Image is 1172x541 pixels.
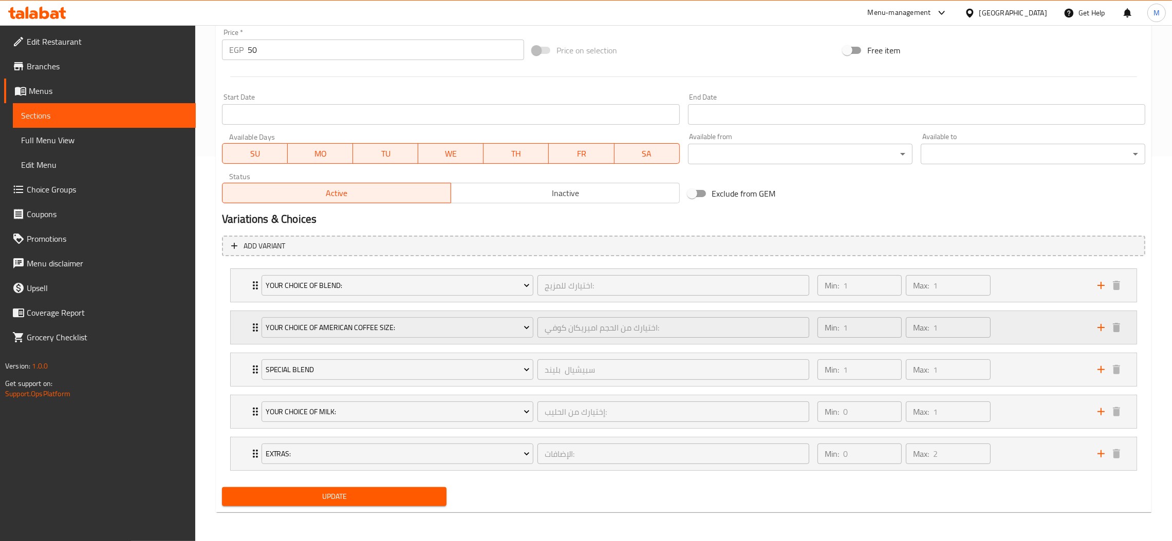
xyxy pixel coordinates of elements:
button: add [1093,278,1109,293]
span: Full Menu View [21,134,188,146]
p: Min: [825,363,839,376]
button: delete [1109,404,1124,419]
button: Add variant [222,236,1145,257]
p: Max: [913,363,929,376]
a: Sections [13,103,196,128]
a: Coverage Report [4,300,196,325]
span: FR [553,146,610,161]
p: Max: [913,321,929,334]
h2: Variations & Choices [222,211,1145,227]
a: Branches [4,54,196,79]
a: Grocery Checklist [4,325,196,350]
button: Your Choice Of Milk: [262,401,533,422]
span: Extras: [266,448,530,460]
span: Edit Menu [21,159,188,171]
span: Coverage Report [27,306,188,319]
button: TU [353,143,418,164]
button: SU [222,143,288,164]
span: Active [227,186,447,201]
span: Price on selection [556,44,617,56]
span: Your Choice Of American Coffee Size: [266,321,530,334]
span: SU [227,146,284,161]
span: 1.0.0 [32,359,48,373]
div: ​ [921,144,1145,164]
span: Exclude from GEM [712,187,776,200]
button: Update [222,487,447,506]
button: SA [615,143,680,164]
li: Expand [222,264,1145,306]
span: Sections [21,109,188,122]
div: Expand [231,269,1137,302]
input: Please enter price [248,40,524,60]
div: ​ [688,144,913,164]
li: Expand [222,433,1145,475]
button: TH [483,143,549,164]
a: Promotions [4,226,196,251]
span: Grocery Checklist [27,331,188,343]
a: Choice Groups [4,177,196,202]
div: Expand [231,437,1137,470]
a: Full Menu View [13,128,196,152]
span: Special Blend [266,363,530,376]
span: Get support on: [5,377,52,390]
button: FR [549,143,614,164]
div: Expand [231,395,1137,428]
span: Version: [5,359,30,373]
p: Max: [913,279,929,292]
span: Upsell [27,282,188,294]
button: add [1093,404,1109,419]
span: MO [292,146,349,161]
p: EGP [229,44,244,56]
a: Support.OpsPlatform [5,387,70,400]
div: Expand [231,353,1137,386]
p: Max: [913,405,929,418]
span: Choice Groups [27,183,188,196]
span: Menus [29,85,188,97]
span: Menu disclaimer [27,257,188,269]
span: Inactive [455,186,676,201]
a: Menus [4,79,196,103]
div: Menu-management [868,7,931,19]
button: add [1093,320,1109,335]
span: TH [488,146,545,161]
p: Max: [913,448,929,460]
span: Add variant [244,240,285,253]
span: Your Choice Of Milk: [266,405,530,418]
button: add [1093,446,1109,461]
button: Your Choice of Blend: [262,275,533,296]
button: add [1093,362,1109,377]
button: MO [288,143,353,164]
span: Update [230,490,438,503]
span: Branches [27,60,188,72]
a: Edit Restaurant [4,29,196,54]
a: Edit Menu [13,152,196,177]
button: Extras: [262,443,533,464]
a: Upsell [4,276,196,300]
button: Your Choice Of American Coffee Size: [262,317,533,338]
p: Min: [825,321,839,334]
span: WE [422,146,479,161]
span: TU [357,146,414,161]
button: delete [1109,362,1124,377]
p: Min: [825,448,839,460]
button: Special Blend [262,359,533,380]
span: M [1154,7,1160,18]
button: delete [1109,320,1124,335]
button: delete [1109,278,1124,293]
li: Expand [222,391,1145,433]
a: Menu disclaimer [4,251,196,276]
span: Edit Restaurant [27,35,188,48]
button: Inactive [451,183,680,203]
p: Min: [825,405,839,418]
button: delete [1109,446,1124,461]
span: SA [619,146,676,161]
span: Your Choice of Blend: [266,279,530,292]
button: WE [418,143,483,164]
span: Coupons [27,208,188,220]
li: Expand [222,349,1145,391]
button: Active [222,183,451,203]
div: Expand [231,311,1137,344]
a: Coupons [4,202,196,226]
span: Promotions [27,233,188,245]
li: Expand [222,306,1145,349]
